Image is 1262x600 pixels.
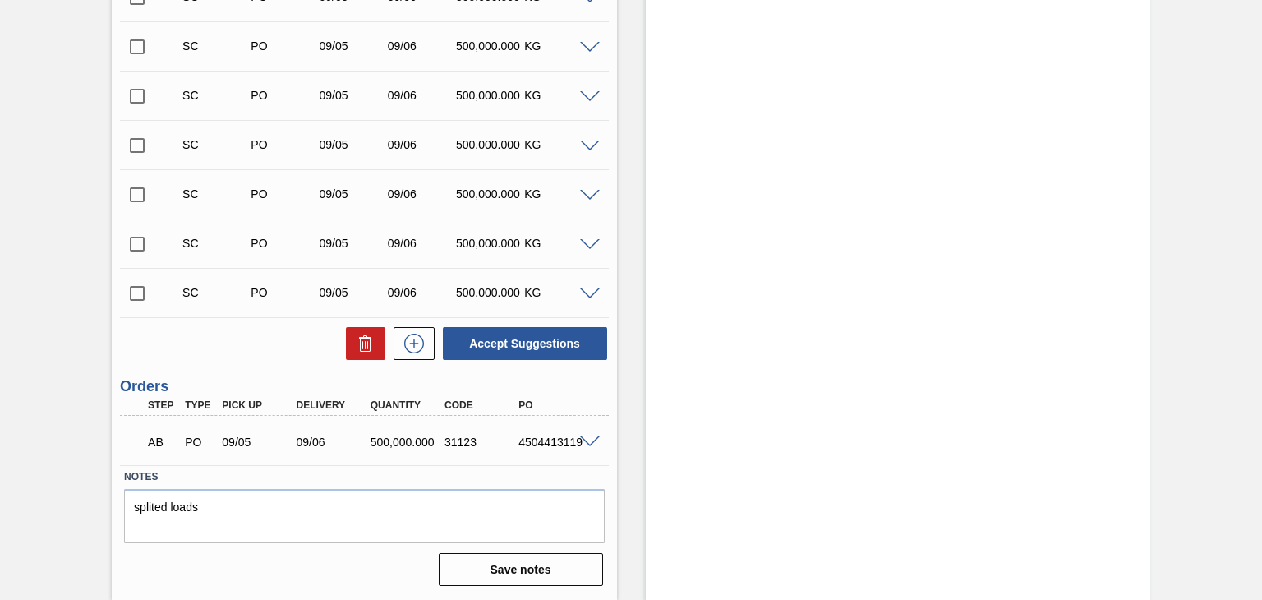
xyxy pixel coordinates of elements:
button: Accept Suggestions [443,327,607,360]
h3: Orders [120,378,608,395]
label: Notes [124,465,604,489]
div: Purchase order [246,237,321,250]
div: Purchase order [246,138,321,151]
div: 09/05/2025 [315,39,390,53]
div: New suggestion [385,327,435,360]
div: Purchase order [246,89,321,102]
div: 500,000.000 [452,237,527,250]
div: 09/05/2025 [218,436,299,449]
div: 09/05/2025 [315,286,390,299]
div: 500,000.000 [452,187,527,201]
div: Pick up [218,399,299,411]
div: 09/06/2025 [384,237,458,250]
div: KG [520,138,595,151]
div: KG [520,187,595,201]
div: Suggestion Created [178,138,253,151]
div: Quantity [366,399,448,411]
div: KG [520,237,595,250]
div: Suggestion Created [178,39,253,53]
div: Delivery [292,399,374,411]
div: 31123 [440,436,522,449]
div: 09/06/2025 [384,39,458,53]
div: Type [181,399,218,411]
div: 500,000.000 [452,39,527,53]
div: 09/05/2025 [315,187,390,201]
div: KG [520,89,595,102]
div: 09/06/2025 [384,89,458,102]
div: 500,000.000 [452,138,527,151]
div: Purchase order [181,436,218,449]
div: 500,000.000 [452,286,527,299]
div: Suggestion Created [178,237,253,250]
p: AB [148,436,177,449]
div: Suggestion Created [178,286,253,299]
div: 500,000.000 [452,89,527,102]
div: 09/05/2025 [315,138,390,151]
div: Code [440,399,522,411]
button: Save notes [439,553,603,586]
div: Purchase order [246,187,321,201]
div: Step [144,399,181,411]
div: Awaiting Billing [144,424,181,460]
div: 09/06/2025 [384,286,458,299]
div: 09/06/2025 [292,436,374,449]
div: Suggestion Created [178,187,253,201]
div: KG [520,39,595,53]
div: KG [520,286,595,299]
div: 09/05/2025 [315,89,390,102]
div: Accept Suggestions [435,325,609,362]
textarea: splited loads [124,489,604,543]
div: Purchase order [246,39,321,53]
div: 09/06/2025 [384,187,458,201]
div: 4504413119 [514,436,596,449]
div: 500,000.000 [366,436,448,449]
div: PO [514,399,596,411]
div: 09/06/2025 [384,138,458,151]
div: Purchase order [246,286,321,299]
div: Suggestion Created [178,89,253,102]
div: Delete Suggestions [338,327,385,360]
div: 09/05/2025 [315,237,390,250]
